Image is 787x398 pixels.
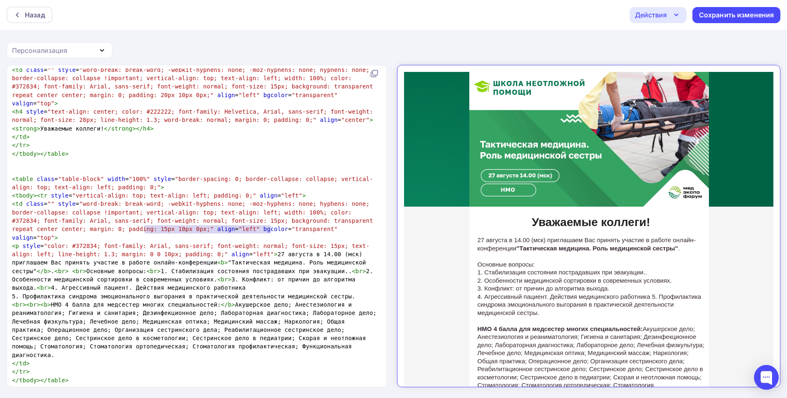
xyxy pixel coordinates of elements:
span: > [48,301,51,308]
p: 27 августа в 14.00 (мск) приглашаем Вас принять участие в работе онлайн-конференции . Основные во... [74,164,301,325]
span: > [83,268,86,274]
span: </ [12,377,19,384]
span: td [16,67,23,73]
span: align [231,251,249,257]
span: tbody [19,150,37,157]
span: < [147,268,150,274]
span: align [217,92,235,98]
span: valign [12,234,33,241]
span: > [26,368,30,375]
span: "word-break: break-word; -webkit-hyphens: none; -moz-hyphens: none; hyphens: none; border-collaps... [12,200,377,232]
span: "" [48,67,55,73]
span: tbody [19,377,37,384]
span: > [48,284,51,291]
span: = = = [12,176,373,191]
span: style [58,200,76,207]
div: Сохранить изменения [699,10,774,20]
span: h4 [16,108,23,115]
span: align [320,117,338,123]
span: "center" [341,117,370,123]
span: ></ [37,150,48,157]
span: >< [23,301,30,308]
span: </ [12,360,19,367]
span: </ [12,133,19,140]
span: br [30,301,37,308]
span: "" [48,200,55,207]
span: bgcolor [263,92,288,98]
span: br [355,268,362,274]
span: br [221,276,228,283]
span: style [26,108,44,115]
span: </ [37,268,44,274]
span: < [217,276,221,283]
span: > [65,268,69,274]
span: bgcolor [263,226,288,232]
span: table [48,150,65,157]
span: < [12,200,16,207]
span: tr [19,142,26,148]
span: > [302,192,306,199]
button: Действия [630,7,687,23]
span: "vertical-align: top; text-align: left; padding: 0;" [72,192,257,199]
span: class [26,67,44,73]
span: "table-block" [58,176,104,182]
span: > [26,142,30,148]
b: "Тактическая медицина. Роль медицинской сестры" [112,173,274,180]
span: < [55,268,58,274]
span: "left" [281,192,302,199]
span: style [154,176,171,182]
span: </ [104,125,111,132]
div: Действия [635,10,667,20]
span: > [55,234,58,241]
span: > [26,360,30,367]
span: = = = = = [12,67,377,107]
span: "color: #372834; font-family: Arial, sans-serif; font-weight: normal; font-size: 15px; text-align... [12,243,369,257]
span: "top" [37,234,55,241]
span: "top" [37,100,55,107]
span: </ [12,150,19,157]
span: </ [221,301,228,308]
span: br [16,301,23,308]
span: br [58,268,65,274]
span: > [48,268,51,274]
span: table [16,176,33,182]
div: Назад [25,10,45,20]
span: b [44,268,48,274]
span: style [51,192,69,199]
span: >< [37,301,44,308]
span: br [150,268,157,274]
span: < [217,259,221,266]
span: > [65,150,69,157]
span: > [37,125,40,132]
span: > [224,259,228,266]
span: valign [12,100,33,107]
span: = = [12,192,306,199]
span: > [274,251,278,257]
span: = = = = = [12,200,377,241]
span: > [161,184,164,191]
span: > [157,268,161,274]
span: </ [12,142,19,148]
span: >< [12,117,373,131]
span: "border-spacing: 0; border-collapse: collapse; vertical-align: top; text-align: left; padding: 0;" [12,176,373,191]
span: tr [19,368,26,375]
span: p [16,243,19,249]
span: "text-align: center; color: #222222; font-family: Helvetica, Arial, sans-serif; font-weight: norm... [12,108,377,123]
span: td [19,360,26,367]
span: table [48,377,65,384]
span: </ [12,368,19,375]
span: class [37,176,55,182]
span: < [12,192,16,199]
span: НМО 4 балла для медсестер многих специальностей: Акушерское дело; Анестезиология и реаниматология... [12,301,380,358]
b: НМО 4 балла для медсестер многих специальностей: [74,253,239,260]
span: < [12,108,16,115]
span: class [26,200,44,207]
span: < [12,301,16,308]
span: > [26,133,30,140]
span: align [260,192,278,199]
span: < [352,268,356,274]
span: ></ [132,125,143,132]
span: strong [111,125,132,132]
span: >< [33,192,40,199]
span: "left" [238,92,259,98]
